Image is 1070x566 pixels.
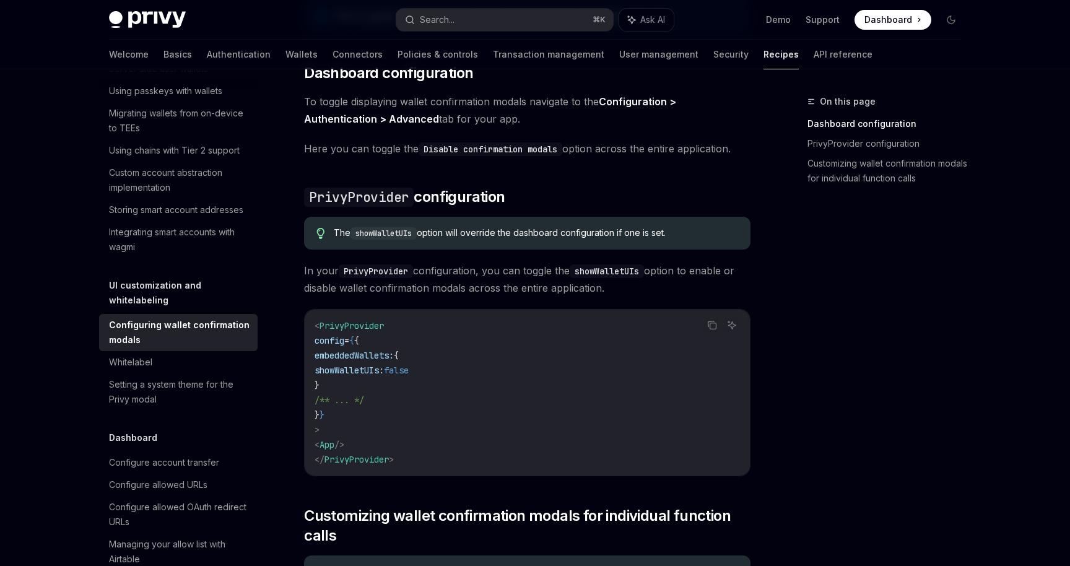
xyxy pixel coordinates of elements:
div: Using chains with Tier 2 support [109,143,240,158]
span: > [315,424,320,435]
a: Integrating smart accounts with wagmi [99,221,258,258]
span: PrivyProvider [324,454,389,465]
span: showWalletUIs: [315,365,384,376]
div: Configuring wallet confirmation modals [109,318,250,347]
span: </ [315,454,324,465]
span: } [315,380,320,391]
a: Using passkeys with wallets [99,80,258,102]
button: Ask AI [619,9,674,31]
div: Configure account transfer [109,455,219,470]
span: On this page [820,94,876,109]
h5: UI customization and whitelabeling [109,278,258,308]
div: Integrating smart accounts with wagmi [109,225,250,255]
div: Whitelabel [109,355,152,370]
span: < [315,439,320,450]
code: Disable confirmation modals [419,142,562,156]
code: PrivyProvider [304,188,414,207]
span: { [349,335,354,346]
span: { [394,350,399,361]
span: config [315,335,344,346]
a: Recipes [763,40,799,69]
a: API reference [814,40,872,69]
span: configuration [304,187,505,207]
a: Dashboard [855,10,931,30]
a: Configure allowed OAuth redirect URLs [99,496,258,533]
span: Dashboard configuration [304,63,473,83]
a: Setting a system theme for the Privy modal [99,373,258,411]
a: Configuring wallet confirmation modals [99,314,258,351]
div: Configure allowed OAuth redirect URLs [109,500,250,529]
button: Search...⌘K [396,9,613,31]
span: { [354,335,359,346]
div: Custom account abstraction implementation [109,165,250,195]
a: Using chains with Tier 2 support [99,139,258,162]
button: Copy the contents from the code block [704,317,720,333]
span: Here you can toggle the option across the entire application. [304,140,750,157]
a: Wallets [285,40,318,69]
span: } [315,409,320,420]
span: ⌘ K [593,15,606,25]
code: showWalletUIs [570,264,644,278]
div: Using passkeys with wallets [109,84,222,98]
a: Configure account transfer [99,451,258,474]
span: PrivyProvider [320,320,384,331]
div: The option will override the dashboard configuration if one is set. [334,227,738,240]
a: Demo [766,14,791,26]
a: Dashboard configuration [807,114,971,134]
span: To toggle displaying wallet confirmation modals navigate to the tab for your app. [304,93,750,128]
a: Configure allowed URLs [99,474,258,496]
a: Connectors [333,40,383,69]
span: > [389,454,394,465]
a: Customizing wallet confirmation modals for individual function calls [807,154,971,188]
div: Setting a system theme for the Privy modal [109,377,250,407]
button: Ask AI [724,317,740,333]
a: PrivyProvider configuration [807,134,971,154]
svg: Tip [316,228,325,239]
a: User management [619,40,698,69]
h5: Dashboard [109,430,157,445]
span: false [384,365,409,376]
a: Migrating wallets from on-device to TEEs [99,102,258,139]
code: PrivyProvider [339,264,413,278]
a: Security [713,40,749,69]
a: Transaction management [493,40,604,69]
img: dark logo [109,11,186,28]
span: In your configuration, you can toggle the option to enable or disable wallet confirmation modals ... [304,262,750,297]
div: Migrating wallets from on-device to TEEs [109,106,250,136]
span: = [344,335,349,346]
span: App [320,439,334,450]
a: Whitelabel [99,351,258,373]
a: Custom account abstraction implementation [99,162,258,199]
span: Customizing wallet confirmation modals for individual function calls [304,506,750,546]
a: Policies & controls [398,40,478,69]
a: Support [806,14,840,26]
button: Toggle dark mode [941,10,961,30]
span: embeddedWallets: [315,350,394,361]
div: Search... [420,12,455,27]
span: Dashboard [864,14,912,26]
a: Authentication [207,40,271,69]
div: Storing smart account addresses [109,202,243,217]
a: Welcome [109,40,149,69]
span: } [320,409,324,420]
code: showWalletUIs [350,227,417,240]
span: /> [334,439,344,450]
div: Configure allowed URLs [109,477,207,492]
a: Storing smart account addresses [99,199,258,221]
span: Ask AI [640,14,665,26]
span: < [315,320,320,331]
a: Basics [163,40,192,69]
